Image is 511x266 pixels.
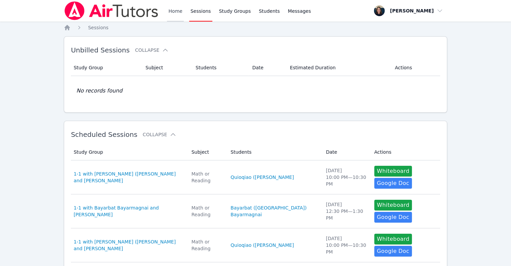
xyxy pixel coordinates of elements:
div: [DATE] 10:00 PM — 10:30 PM [326,235,366,255]
div: Math or Reading [191,204,223,218]
a: Google Doc [374,246,412,257]
a: 1-1 with Bayarbat Bayarmagnai and [PERSON_NAME] [74,204,183,218]
span: Sessions [88,25,109,30]
a: 1-1 with [PERSON_NAME] ([PERSON_NAME] and [PERSON_NAME] [74,238,183,252]
th: Date [248,60,286,76]
button: Whiteboard [374,166,412,177]
th: Estimated Duration [286,60,391,76]
img: Air Tutors [64,1,159,20]
th: Actions [391,60,440,76]
a: 1-1 with [PERSON_NAME] ([PERSON_NAME] and [PERSON_NAME] [74,170,183,184]
button: Collapse [135,47,169,53]
a: Google Doc [374,178,412,189]
span: Scheduled Sessions [71,130,137,139]
div: Math or Reading [191,238,223,252]
th: Students [191,60,248,76]
a: Google Doc [374,212,412,223]
th: Study Group [71,60,141,76]
button: Whiteboard [374,234,412,244]
a: Sessions [88,24,109,31]
th: Students [226,144,322,160]
th: Actions [370,144,440,160]
nav: Breadcrumb [64,24,447,31]
th: Subject [187,144,227,160]
a: Quioqiao ([PERSON_NAME] [230,242,294,249]
tr: 1-1 with [PERSON_NAME] ([PERSON_NAME] and [PERSON_NAME]Math or ReadingQuioqiao ([PERSON_NAME][DAT... [71,160,440,194]
button: Whiteboard [374,200,412,211]
span: Messages [288,8,311,14]
div: Math or Reading [191,170,223,184]
tr: 1-1 with Bayarbat Bayarmagnai and [PERSON_NAME]Math or ReadingBayarbat ([GEOGRAPHIC_DATA]) Bayarm... [71,194,440,228]
th: Date [322,144,370,160]
th: Subject [141,60,191,76]
div: [DATE] 10:00 PM — 10:30 PM [326,167,366,187]
button: Collapse [143,131,176,138]
tr: 1-1 with [PERSON_NAME] ([PERSON_NAME] and [PERSON_NAME]Math or ReadingQuioqiao ([PERSON_NAME][DAT... [71,228,440,262]
a: Quioqiao ([PERSON_NAME] [230,174,294,181]
span: Unbilled Sessions [71,46,130,54]
th: Study Group [71,144,187,160]
td: No records found [71,76,440,106]
a: Bayarbat ([GEOGRAPHIC_DATA]) Bayarmagnai [230,204,318,218]
div: [DATE] 12:30 PM — 1:30 PM [326,201,366,221]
